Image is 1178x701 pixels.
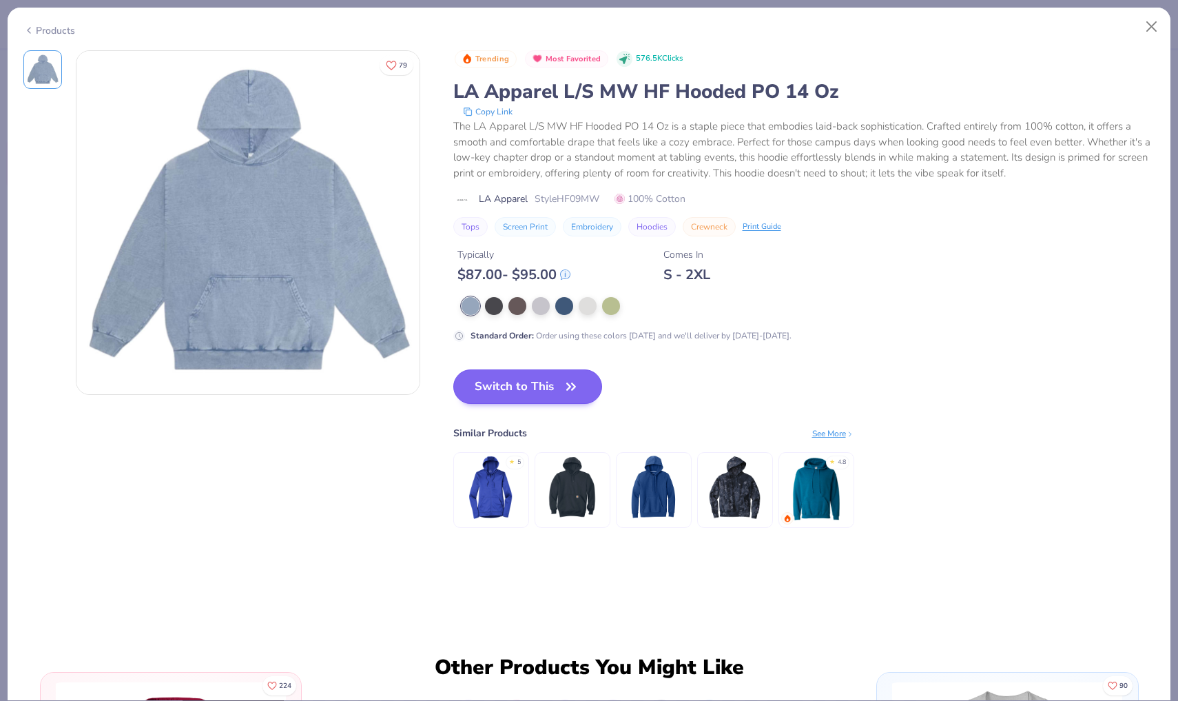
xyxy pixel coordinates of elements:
button: Crewneck [683,217,736,236]
span: Trending [475,55,509,63]
div: LA Apparel L/S MW HF Hooded PO 14 Oz [453,79,1155,105]
span: 100% Cotton [614,192,685,206]
button: Switch to This [453,369,603,404]
img: Front [26,53,59,86]
img: Nike Ladies Therma-FIT Full-Zip Fleece Hoodie [458,455,524,520]
div: Other Products You Might Like [426,656,752,680]
div: 4.8 [838,458,846,467]
div: Typically [457,247,570,262]
div: $ 87.00 - $ 95.00 [457,266,570,283]
div: 5 [517,458,521,467]
img: Trending sort [462,53,473,64]
div: Similar Products [453,426,527,440]
span: Style HF09MW [535,192,599,206]
button: Hoodies [628,217,676,236]
span: Most Favorited [546,55,601,63]
div: ★ [509,458,515,463]
button: Like [380,55,413,75]
div: Print Guide [743,221,781,233]
div: Order using these colors [DATE] and we'll deliver by [DATE]-[DATE]. [471,329,792,342]
img: Most Favorited sort [532,53,543,64]
div: ★ [829,458,835,463]
img: brand logo [453,194,472,205]
button: Badge Button [455,50,517,68]
button: copy to clipboard [459,105,517,119]
img: Sport-Tek Super Heavyweight Pullover Hooded Sweatshirt [621,455,686,520]
img: Carhartt Rain Defender ® Paxton Heavyweight Hooded Sweatshirt [539,455,605,520]
button: Like [1103,676,1133,695]
button: Tops [453,217,488,236]
img: trending.gif [783,514,792,522]
button: Embroidery [563,217,621,236]
button: Screen Print [495,217,556,236]
span: 576.5K Clicks [636,53,683,65]
span: 90 [1119,682,1128,689]
span: LA Apparel [479,192,528,206]
button: Badge Button [525,50,608,68]
img: Front [76,51,420,394]
span: 224 [279,682,291,689]
div: Products [23,23,75,38]
img: Gildan Adult Heavy Blend 8 Oz. 50/50 Hooded Sweatshirt [783,455,849,520]
div: The LA Apparel L/S MW HF Hooded PO 14 Oz is a staple piece that embodies laid-back sophistication... [453,119,1155,181]
span: 79 [399,62,407,69]
div: S - 2XL [663,266,710,283]
img: Champion Scrunch-Dye Tie-Dye Hooded Sweatshirt [702,455,767,520]
button: Like [262,676,296,695]
button: Close [1139,14,1165,40]
strong: Standard Order : [471,330,534,341]
div: See More [812,427,854,440]
div: Comes In [663,247,710,262]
